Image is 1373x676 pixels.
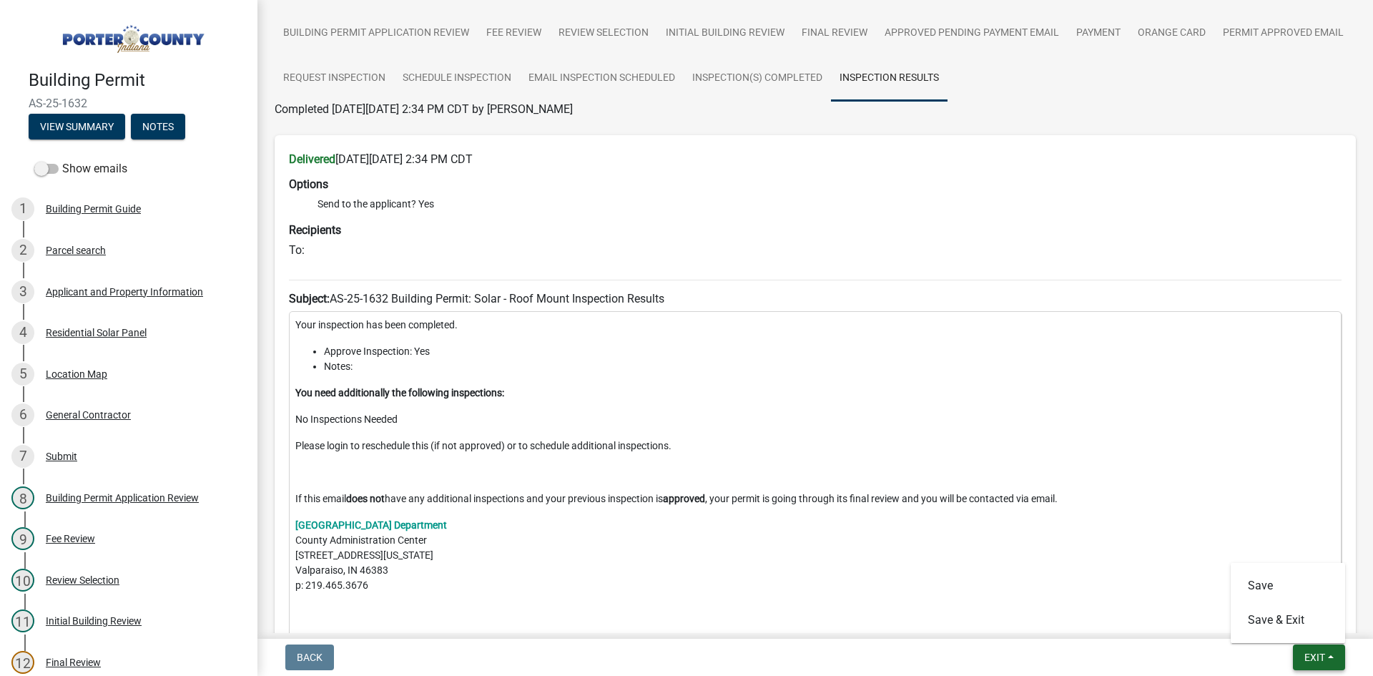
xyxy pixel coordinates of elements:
[1304,652,1325,663] span: Exit
[289,177,328,191] strong: Options
[289,292,330,305] strong: Subject:
[663,493,705,504] strong: approved
[275,56,394,102] a: Request Inspection
[46,204,141,214] div: Building Permit Guide
[11,527,34,550] div: 9
[11,569,34,592] div: 10
[289,292,1342,305] h6: AS-25-1632 Building Permit: Solar - Roof Mount Inspection Results
[11,403,34,426] div: 6
[295,519,447,531] a: [GEOGRAPHIC_DATA] Department
[46,534,95,544] div: Fee Review
[793,11,876,57] a: Final Review
[295,387,504,398] strong: You need additionally the following inspections:
[11,197,34,220] div: 1
[46,575,119,585] div: Review Selection
[324,359,1335,374] li: Notes:
[29,114,125,139] button: View Summary
[11,321,34,344] div: 4
[131,122,185,133] wm-modal-confirm: Notes
[289,152,335,166] strong: Delivered
[1231,569,1345,603] button: Save
[46,451,77,461] div: Submit
[29,15,235,55] img: Porter County, Indiana
[657,11,793,57] a: Initial Building Review
[11,445,34,468] div: 7
[876,11,1068,57] a: Approved Pending Payment Email
[289,243,1342,257] h6: To:
[478,11,550,57] a: Fee Review
[46,657,101,667] div: Final Review
[318,197,1342,212] li: Send to the applicant? Yes
[11,239,34,262] div: 2
[289,152,1342,166] h6: [DATE][DATE] 2:34 PM CDT
[295,518,1335,593] p: County Administration Center [STREET_ADDRESS][US_STATE] Valparaiso, IN 46383 p: 219.465.3676
[1214,11,1352,57] a: Permit Approved Email
[46,369,107,379] div: Location Map
[394,56,520,102] a: Schedule Inspection
[324,344,1335,359] li: Approve Inspection: Yes
[1068,11,1129,57] a: Payment
[34,160,127,177] label: Show emails
[831,56,948,102] a: Inspection Results
[285,645,334,670] button: Back
[46,328,147,338] div: Residential Solar Panel
[295,318,1335,333] p: Your inspection has been completed.
[1293,645,1345,670] button: Exit
[29,122,125,133] wm-modal-confirm: Summary
[1129,11,1214,57] a: Orange Card
[295,439,1335,454] p: Please login to reschedule this (if not approved) or to schedule additional inspections.
[131,114,185,139] button: Notes
[295,491,1335,506] p: If this email have any additional inspections and your previous inspection is , your permit is go...
[275,11,478,57] a: Building Permit Application Review
[46,245,106,255] div: Parcel search
[29,97,229,110] span: AS-25-1632
[46,616,142,626] div: Initial Building Review
[11,280,34,303] div: 3
[46,410,131,420] div: General Contractor
[1231,563,1345,643] div: Exit
[275,102,573,116] span: Completed [DATE][DATE] 2:34 PM CDT by [PERSON_NAME]
[520,56,684,102] a: Email Inspection Scheduled
[11,651,34,674] div: 12
[1231,603,1345,637] button: Save & Exit
[297,652,323,663] span: Back
[289,223,341,237] strong: Recipients
[550,11,657,57] a: Review Selection
[29,70,246,91] h4: Building Permit
[684,56,831,102] a: Inspection(s) Completed
[46,493,199,503] div: Building Permit Application Review
[295,412,1335,427] p: No Inspections Needed
[11,609,34,632] div: 11
[11,363,34,386] div: 5
[11,486,34,509] div: 8
[346,493,385,504] strong: does not
[46,287,203,297] div: Applicant and Property Information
